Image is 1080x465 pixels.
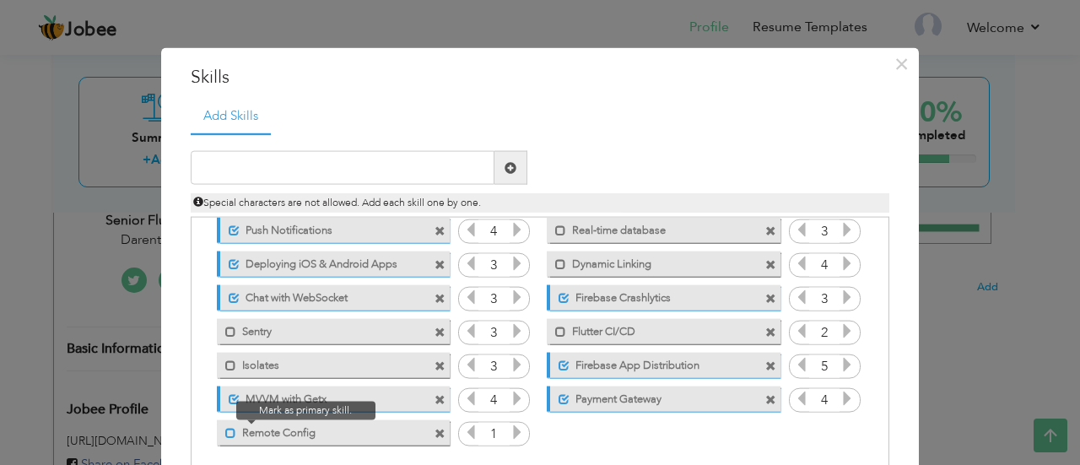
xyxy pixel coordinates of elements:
[236,352,407,373] label: Isolates
[570,284,737,305] label: Firebase Crashlytics
[894,48,909,78] span: ×
[570,352,737,373] label: Firebase App Distribution
[191,98,271,135] a: Add Skills
[236,402,375,419] span: Mark as primary skill.
[236,318,407,339] label: Sentry
[191,64,889,89] h3: Skills
[888,50,915,77] button: Close
[240,284,408,305] label: Chat with WebSocket
[236,419,407,441] label: Remote Config
[570,386,737,407] label: Payment Gateway
[240,251,408,272] label: Deploying iOS & Android Apps
[566,318,737,339] label: Flutter CI/CD
[193,196,481,209] span: Special characters are not allowed. Add each skill one by one.
[566,251,737,272] label: Dynamic Linking
[566,217,737,238] label: Real-time database
[240,386,408,407] label: MVVM with Getx
[240,217,408,238] label: Push Notifications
